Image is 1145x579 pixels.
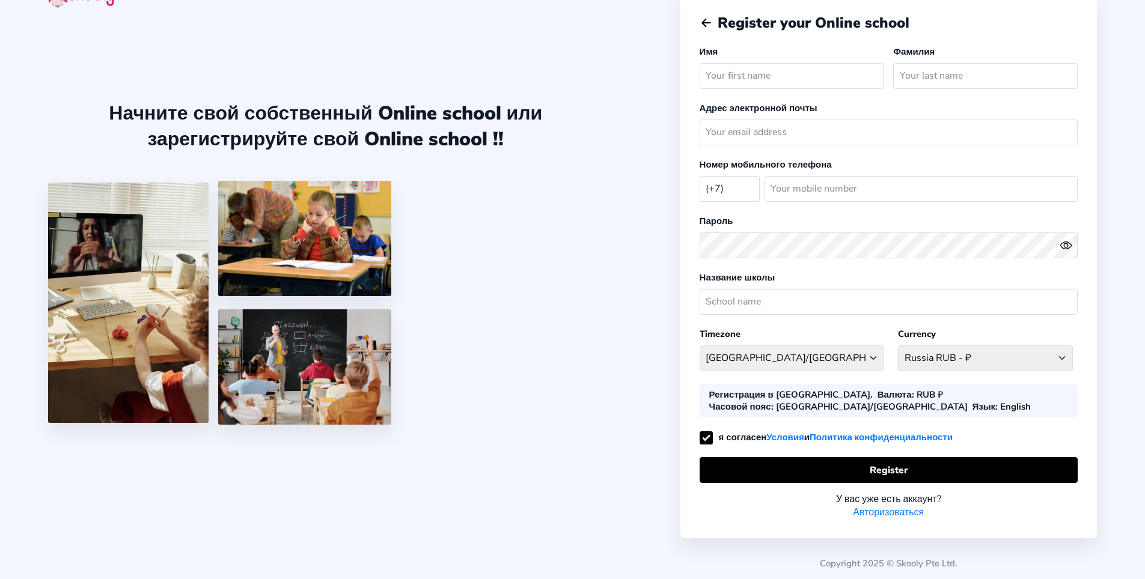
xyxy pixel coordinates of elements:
span: Register your Online school [718,13,909,32]
input: School name [700,289,1078,315]
label: Имя [700,46,718,58]
input: Your email address [700,120,1078,145]
div: : RUB ₽ [878,389,943,401]
input: Your last name [893,63,1078,89]
div: Начните свой собственный Online school или зарегистрируйте свой Online school !! [48,100,603,152]
a: Авторизоваться [853,506,924,519]
input: Your mobile number [765,176,1078,202]
label: Название школы [700,271,775,283]
label: Currency [898,328,936,340]
button: arrow back outline [700,16,713,29]
b: Язык [972,401,996,413]
div: Регистрация в [GEOGRAPHIC_DATA]. [709,389,873,401]
div: Copyright 2025 © Skooly Pte Ltd. [680,538,1097,579]
img: 1.jpg [48,183,209,423]
label: Timezone [700,328,740,340]
label: Номер мобильного телефона [700,159,832,171]
label: Адрес электронной почты [700,102,817,114]
a: Политика конфиденциальности [810,430,953,445]
img: 4.png [218,181,391,296]
button: eye outlineeye off outline [1060,239,1078,252]
a: Условия [766,430,804,445]
b: Валюта [878,389,912,401]
div: : [GEOGRAPHIC_DATA]/[GEOGRAPHIC_DATA] [709,401,968,413]
input: Your first name [700,63,884,89]
button: Register [700,457,1078,483]
div: У вас уже есть аккаунт? [700,493,1078,506]
ion-icon: eye outline [1060,239,1072,252]
label: Фамилия [893,46,935,58]
img: 5.png [218,309,391,425]
label: Пароль [700,215,733,227]
div: : English [972,401,1031,413]
b: Часовой пояс [709,401,771,413]
label: я согласен и [700,431,953,443]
